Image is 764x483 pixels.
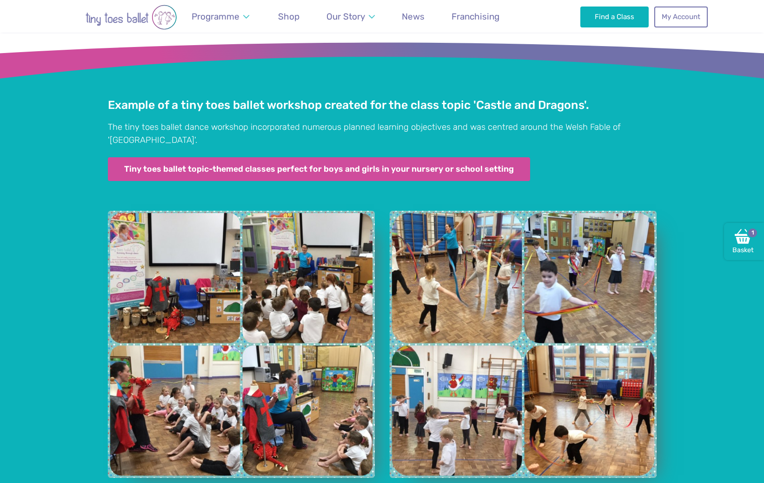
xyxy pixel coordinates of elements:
[57,5,206,30] img: tiny toes ballet
[274,6,304,27] a: Shop
[390,211,657,478] a: View full-size image
[278,11,299,22] span: Shop
[580,7,649,27] a: Find a Class
[724,223,764,260] a: Basket1
[108,121,657,147] p: The tiny toes ballet dance workshop incorporated numerous planned learning objectives and was cen...
[108,98,657,112] h4: Example of a tiny toes ballet workshop created for the class topic 'Castle and Dragons'.
[322,6,379,27] a: Our Story
[192,11,239,22] span: Programme
[747,227,758,238] span: 1
[398,6,429,27] a: News
[452,11,499,22] span: Franchising
[108,157,531,181] a: Tiny toes ballet topic-themed classes perfect for boys and girls in your nursery or school setting
[108,211,375,478] a: View full-size image
[187,6,254,27] a: Programme
[326,11,365,22] span: Our Story
[402,11,425,22] span: News
[654,7,707,27] a: My Account
[447,6,504,27] a: Franchising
